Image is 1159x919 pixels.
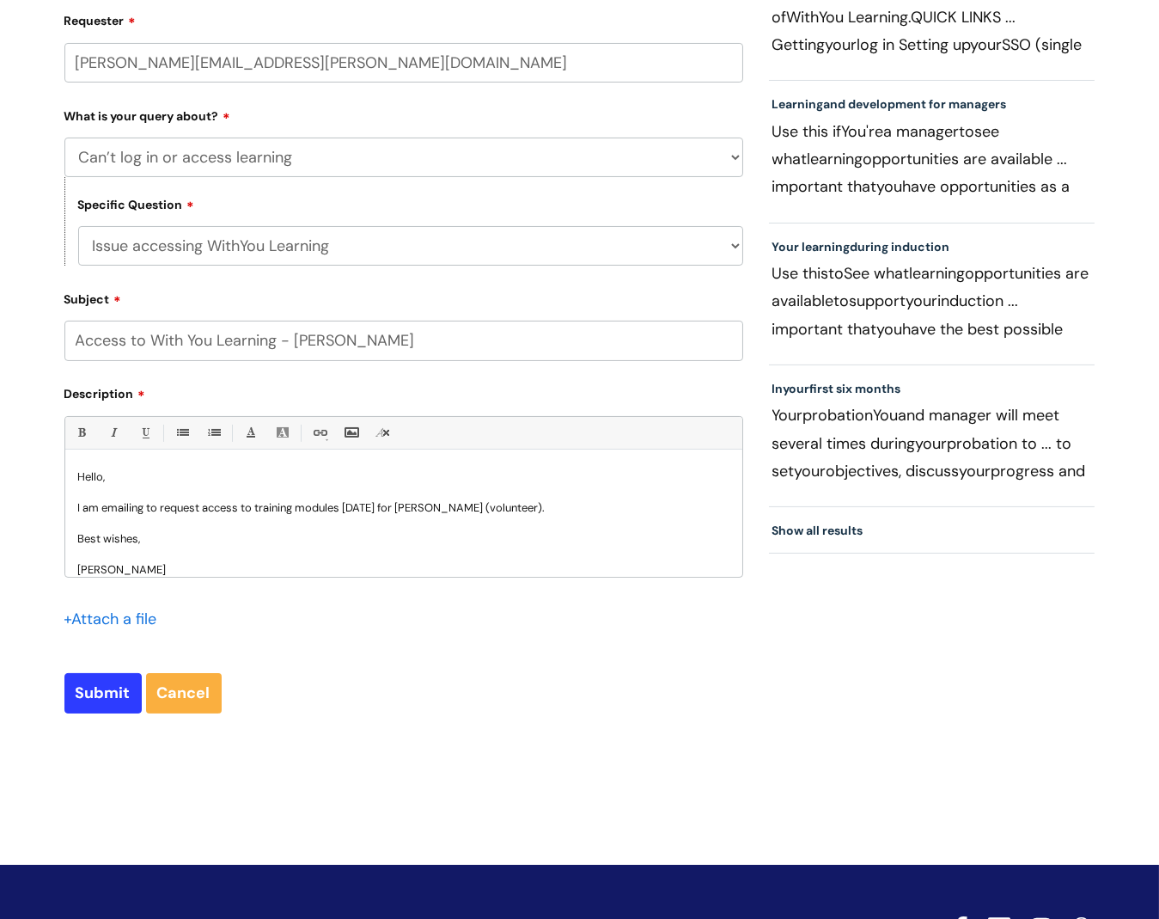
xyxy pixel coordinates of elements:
[78,562,729,578] p: [PERSON_NAME]
[64,609,72,629] span: +
[64,286,743,307] label: Subject
[240,422,261,444] a: Font Color
[171,422,192,444] a: • Unordered List (⌘⇧7)
[874,405,899,426] span: You
[772,260,1092,342] p: Use this See what opportunities are available support induction ... important that have the best ...
[64,381,743,401] label: Description
[802,239,851,254] span: learning
[78,195,195,212] label: Specific Question
[146,673,222,713] a: Cancel
[784,381,810,396] span: your
[308,422,330,444] a: Link
[772,523,863,538] a: Show all results
[772,381,901,396] a: Inyourfirst six months
[772,405,803,426] span: Your
[772,96,1007,112] a: Learningand development for managers
[829,263,845,284] span: to
[271,422,293,444] a: Back Color
[64,8,743,28] label: Requester
[877,319,903,340] span: you
[772,239,800,254] span: Your
[910,263,966,284] span: learning
[842,121,884,142] span: You're
[787,7,845,28] span: WithYou
[916,433,948,454] span: your
[826,34,857,55] span: your
[64,43,743,83] input: Email
[78,531,729,547] p: Best wishes,
[70,422,92,444] a: Bold (⌘B)
[808,149,863,169] span: learning
[78,500,729,516] p: I am emailing to request access to training modules [DATE] for [PERSON_NAME] (volunteer).
[795,461,827,481] span: your
[64,673,142,713] input: Submit
[772,401,1092,484] p: probation and manager will meet several times during probation to ... to set objectives, discuss ...
[372,422,393,444] a: Remove formatting (⌘\)
[102,422,124,444] a: Italic (⌘I)
[64,103,743,124] label: What is your query about?
[772,239,950,254] a: Your learningduring induction
[906,291,938,311] span: your
[340,422,362,444] a: Insert Image...
[203,422,224,444] a: 1. Ordered List (⌘⇧8)
[849,7,912,28] span: Learning.
[772,96,824,112] span: Learning
[64,605,168,633] div: Attach a file
[960,461,991,481] span: your
[134,422,156,444] a: Underline(⌘U)
[971,34,1003,55] span: your
[834,291,850,311] span: to
[78,469,729,485] p: Hello,
[877,176,903,197] span: you
[960,121,975,142] span: to
[772,118,1092,200] p: Use this if a manager see what opportunities are available ... important that have opportunities ...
